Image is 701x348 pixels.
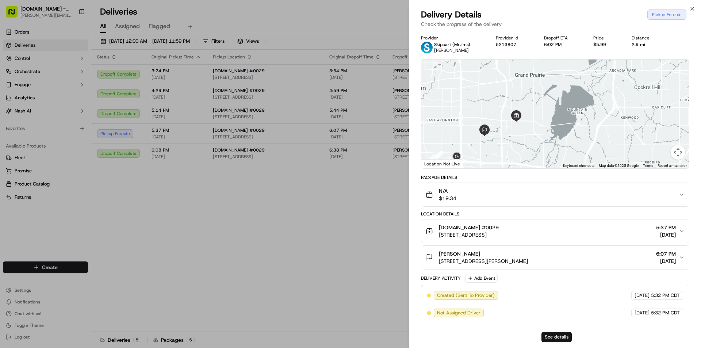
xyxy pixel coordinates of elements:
span: [DATE] [65,133,80,139]
span: $19.34 [439,195,456,202]
div: 💻 [62,164,68,170]
img: Nash [7,7,22,22]
span: Map data ©2025 Google [599,164,639,168]
div: 4 [441,157,451,167]
img: Google [423,159,447,168]
span: [PERSON_NAME] [23,133,59,139]
span: [DATE] [656,231,676,238]
button: See all [113,93,133,102]
div: 2.9 mi [632,42,663,47]
a: Powered byPylon [51,181,88,187]
div: Dropoff ETA [544,35,582,41]
span: Knowledge Base [15,163,56,171]
button: Add Event [465,274,498,283]
div: 6:02 PM [544,42,582,47]
div: Provider [421,35,484,41]
span: 5:32 PM CDT [651,310,680,316]
img: 1736555255976-a54dd68f-1ca7-489b-9aae-adbdc363a1c4 [7,70,20,83]
span: • [61,133,63,139]
img: profile_skipcart_partner.png [421,42,433,53]
button: Keyboard shortcuts [563,163,594,168]
a: Terms (opens in new tab) [643,164,653,168]
button: [PERSON_NAME][STREET_ADDRESS][PERSON_NAME]6:07 PM[DATE] [421,246,689,269]
span: API Documentation [69,163,117,171]
span: [PERSON_NAME] [439,250,480,257]
button: Map camera controls [671,145,685,160]
img: Kat Rubio [7,126,19,138]
div: Location Details [421,211,689,217]
div: 📗 [7,164,13,170]
span: N/A [439,187,456,195]
img: 1736555255976-a54dd68f-1ca7-489b-9aae-adbdc363a1c4 [15,133,20,139]
span: [DATE] [65,113,80,119]
span: 5:32 PM CDT [651,292,680,299]
img: Joseph V. [7,106,19,118]
button: Start new chat [124,72,133,81]
div: Delivery Activity [421,275,461,281]
div: We're available if you need us! [33,77,100,83]
span: [STREET_ADDRESS][PERSON_NAME] [439,257,528,265]
p: Welcome 👋 [7,29,133,41]
input: Got a question? Start typing here... [19,47,131,55]
a: Open this area in Google Maps (opens a new window) [423,159,447,168]
a: 💻API Documentation [59,160,120,173]
span: [DATE] [635,310,650,316]
span: [DATE] [635,292,650,299]
div: Location Not Live [421,159,463,168]
div: Past conversations [7,95,49,101]
p: Check the progress of the delivery [421,20,689,28]
span: • [61,113,63,119]
span: Pylon [73,181,88,187]
div: Distance [632,35,663,41]
img: 1756434665150-4e636765-6d04-44f2-b13a-1d7bbed723a0 [15,70,28,83]
div: 3 [426,154,436,164]
span: Delivery Details [421,9,482,20]
button: See details [541,332,572,342]
div: Package Details [421,175,689,180]
div: 2 [433,151,443,160]
button: 5213807 [496,42,516,47]
div: Price [593,35,620,41]
span: [DATE] [656,257,676,265]
button: N/A$19.34 [421,183,689,206]
a: 📗Knowledge Base [4,160,59,173]
span: Not Assigned Driver [437,310,480,316]
p: Skipcart (MrJims) [434,42,470,47]
div: Provider Id [496,35,532,41]
span: [PERSON_NAME] [23,113,59,119]
span: [DOMAIN_NAME] #0029 [439,224,499,231]
span: [PERSON_NAME] [434,47,469,53]
img: 1736555255976-a54dd68f-1ca7-489b-9aae-adbdc363a1c4 [15,114,20,119]
span: [STREET_ADDRESS] [439,231,499,238]
span: 5:37 PM [656,224,676,231]
span: Created (Sent To Provider) [437,292,495,299]
button: [DOMAIN_NAME] #0029[STREET_ADDRESS]5:37 PM[DATE] [421,219,689,243]
span: 6:07 PM [656,250,676,257]
div: $5.99 [593,42,620,47]
a: Report a map error [658,164,687,168]
div: Start new chat [33,70,120,77]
